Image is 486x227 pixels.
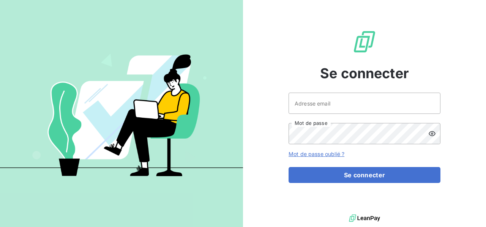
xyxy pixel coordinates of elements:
a: Mot de passe oublié ? [289,151,344,157]
input: placeholder [289,93,440,114]
img: Logo LeanPay [352,30,377,54]
button: Se connecter [289,167,440,183]
img: logo [349,213,380,224]
span: Se connecter [320,63,409,84]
